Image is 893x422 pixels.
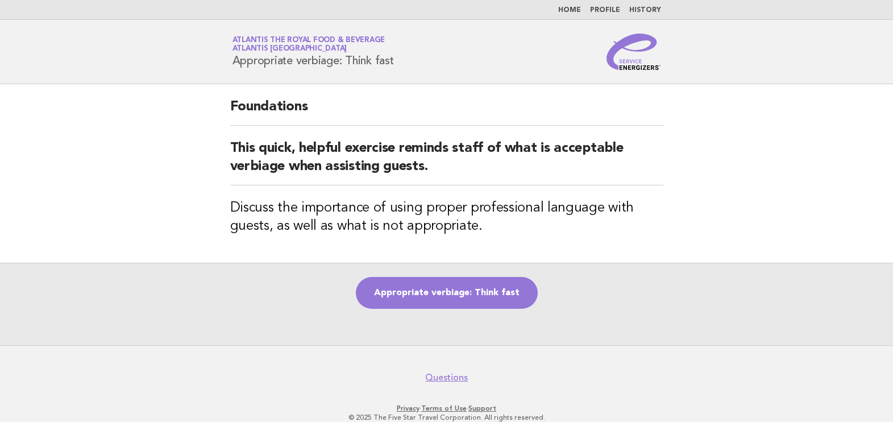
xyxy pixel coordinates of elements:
a: Profile [590,7,620,14]
a: Atlantis the Royal Food & BeverageAtlantis [GEOGRAPHIC_DATA] [232,36,385,52]
h3: Discuss the importance of using proper professional language with guests, as well as what is not ... [230,199,663,235]
a: Terms of Use [421,404,467,412]
p: · · [99,404,795,413]
h2: This quick, helpful exercise reminds staff of what is acceptable verbiage when assisting guests. [230,139,663,185]
a: Appropriate verbiage: Think fast [356,277,538,309]
h1: Appropriate verbiage: Think fast [232,37,394,67]
a: Questions [425,372,468,383]
img: Service Energizers [607,34,661,70]
h2: Foundations [230,98,663,126]
a: Support [468,404,496,412]
a: Home [558,7,581,14]
span: Atlantis [GEOGRAPHIC_DATA] [232,45,347,53]
a: History [629,7,661,14]
p: © 2025 The Five Star Travel Corporation. All rights reserved. [99,413,795,422]
a: Privacy [397,404,419,412]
